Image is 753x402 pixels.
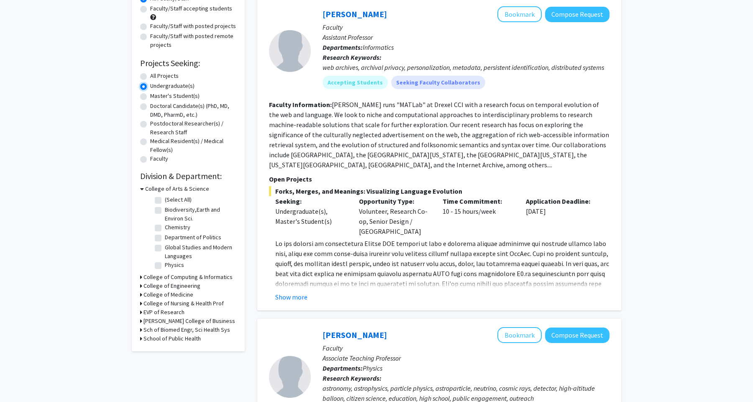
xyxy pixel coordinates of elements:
button: Compose Request to Christina Love [545,328,610,343]
span: Physics [363,364,382,372]
label: Physics [165,261,184,269]
b: Faculty Information: [269,100,332,109]
div: web archives, archival privacy, personalization, metadata, persistent identification, distributed... [323,62,610,72]
label: Chemistry [165,223,190,232]
label: Postdoctoral Researcher(s) / Research Staff [150,119,236,137]
label: Faculty/Staff with posted projects [150,22,236,31]
label: All Projects [150,72,179,80]
label: Doctoral Candidate(s) (PhD, MD, DMD, PharmD, etc.) [150,102,236,119]
button: Compose Request to Mat Kelly [545,7,610,22]
b: Departments: [323,364,363,372]
h2: Division & Department: [140,171,236,181]
h3: College of Computing & Informatics [143,273,233,282]
span: Forks, Merges, and Meanings: Visualizing Language Evolution [269,186,610,196]
h3: College of Medicine [143,290,193,299]
div: Volunteer, Research Co-op, Senior Design / [GEOGRAPHIC_DATA] [353,196,436,236]
div: [DATE] [520,196,603,236]
p: Time Commitment: [443,196,514,206]
label: Biodiversity,Earth and Environ Sci. [165,205,234,223]
div: 10 - 15 hours/week [436,196,520,236]
h3: School of Public Health [143,334,201,343]
fg-read-more: [PERSON_NAME] runs "MATLab" at Drexel CCI with a research focus on temporal evolution of the web ... [269,100,609,169]
button: Add Mat Kelly to Bookmarks [497,6,542,22]
label: (Select All) [165,195,192,204]
div: Undergraduate(s), Master's Student(s) [275,206,346,226]
p: Opportunity Type: [359,196,430,206]
button: Show more [275,292,307,302]
p: Faculty [323,343,610,353]
p: Open Projects [269,174,610,184]
p: Lo ips dolorsi am consectetura Elitse DOE tempori ut labo e dolorema aliquae adminimve qui nostru... [275,238,610,359]
p: Faculty [323,22,610,32]
label: Department of Politics [165,233,221,242]
mat-chip: Seeking Faculty Collaborators [391,76,485,89]
h3: EVP of Research [143,308,184,317]
b: Research Keywords: [323,53,382,61]
label: Global Studies and Modern Languages [165,243,234,261]
iframe: Chat [6,364,36,396]
label: Master's Student(s) [150,92,200,100]
h2: Projects Seeking: [140,58,236,68]
h3: College of Arts & Science [145,184,209,193]
button: Add Christina Love to Bookmarks [497,327,542,343]
span: Informatics [363,43,394,51]
label: Medical Resident(s) / Medical Fellow(s) [150,137,236,154]
a: [PERSON_NAME] [323,9,387,19]
label: Faculty [150,154,168,163]
a: [PERSON_NAME] [323,330,387,340]
p: Assistant Professor [323,32,610,42]
h3: College of Engineering [143,282,200,290]
h3: Sch of Biomed Engr, Sci Health Sys [143,325,230,334]
label: Undergraduate(s) [150,82,195,90]
b: Departments: [323,43,363,51]
h3: College of Nursing & Health Prof [143,299,224,308]
label: Faculty/Staff accepting students [150,4,232,13]
h3: [PERSON_NAME] College of Business [143,317,235,325]
b: Research Keywords: [323,374,382,382]
p: Seeking: [275,196,346,206]
p: Associate Teaching Professor [323,353,610,363]
label: Faculty/Staff with posted remote projects [150,32,236,49]
mat-chip: Accepting Students [323,76,388,89]
p: Application Deadline: [526,196,597,206]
